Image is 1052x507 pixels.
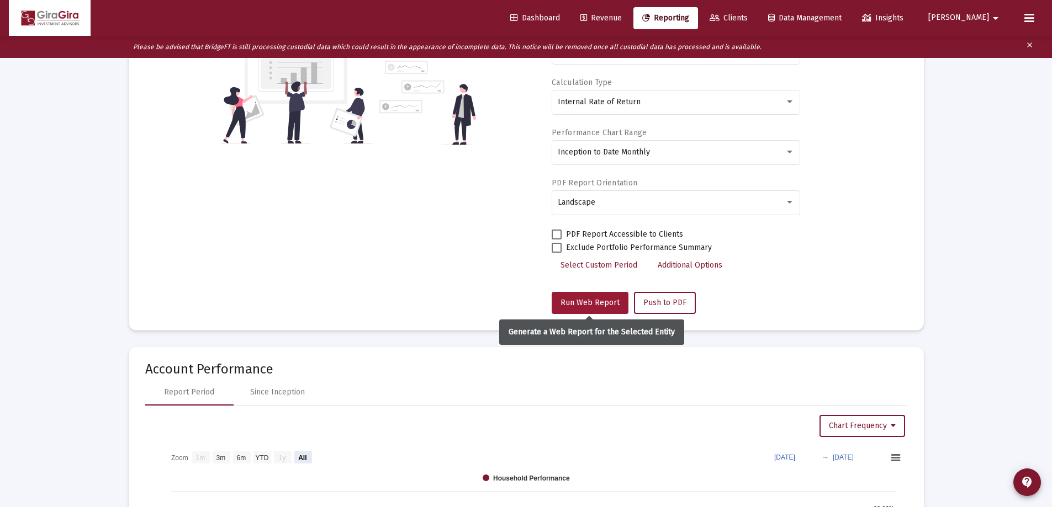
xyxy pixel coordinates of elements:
[915,7,1016,29] button: [PERSON_NAME]
[221,36,373,145] img: reporting
[701,7,757,29] a: Clients
[552,128,647,137] label: Performance Chart Range
[561,298,620,307] span: Run Web Report
[853,7,912,29] a: Insights
[774,453,795,461] text: [DATE]
[171,453,188,461] text: Zoom
[989,7,1002,29] mat-icon: arrow_drop_down
[298,453,306,461] text: All
[829,421,896,430] span: Chart Frequency
[566,241,712,254] span: Exclude Portfolio Performance Summary
[928,13,989,23] span: [PERSON_NAME]
[552,292,628,314] button: Run Web Report
[216,453,225,461] text: 3m
[634,292,696,314] button: Push to PDF
[255,453,268,461] text: YTD
[558,198,595,207] span: Landscape
[833,453,854,461] text: [DATE]
[1025,39,1034,55] mat-icon: clear
[566,228,683,241] span: PDF Report Accessible to Clients
[164,387,214,398] div: Report Period
[643,298,686,307] span: Push to PDF
[768,13,842,23] span: Data Management
[572,7,631,29] a: Revenue
[820,415,905,437] button: Chart Frequency
[633,7,698,29] a: Reporting
[510,13,560,23] span: Dashboard
[862,13,903,23] span: Insights
[580,13,622,23] span: Revenue
[558,97,641,106] span: Internal Rate of Return
[642,13,689,23] span: Reporting
[822,453,828,461] text: →
[379,61,476,145] img: reporting-alt
[133,43,762,51] i: Please be advised that BridgeFT is still processing custodial data which could result in the appe...
[552,178,637,188] label: PDF Report Orientation
[250,387,305,398] div: Since Inception
[561,260,637,270] span: Select Custom Period
[493,474,570,482] text: Household Performance
[145,364,907,375] mat-card-title: Account Performance
[501,7,569,29] a: Dashboard
[1021,476,1034,489] mat-icon: contact_support
[552,78,612,87] label: Calculation Type
[759,7,850,29] a: Data Management
[17,7,82,29] img: Dashboard
[236,453,246,461] text: 6m
[278,453,286,461] text: 1y
[710,13,748,23] span: Clients
[658,260,722,270] span: Additional Options
[558,147,650,157] span: Inception to Date Monthly
[195,453,205,461] text: 1m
